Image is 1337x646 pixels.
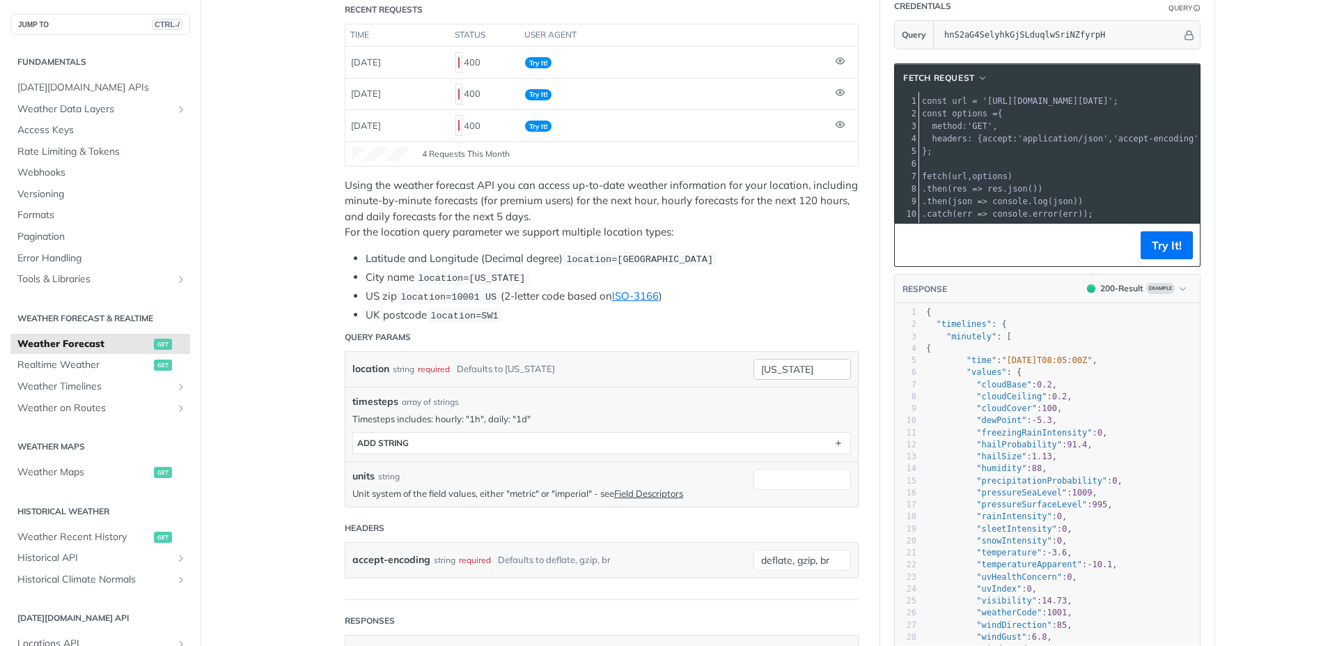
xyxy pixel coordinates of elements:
span: res [987,184,1003,194]
span: [DATE] [351,56,381,68]
span: 'GET' [967,121,992,131]
button: fetch Request [898,71,992,85]
div: QueryInformation [1168,3,1201,13]
input: apikey [937,21,1182,49]
span: fetch Request [903,72,975,84]
div: 5 [895,145,918,157]
div: string [393,359,414,379]
div: 13 [895,451,916,463]
span: 0 [1112,476,1117,486]
span: accept [983,134,1012,144]
span: 0.2 [1037,380,1052,390]
button: Show subpages for Historical API [175,553,187,564]
span: - [1032,415,1037,425]
div: 9 [895,195,918,208]
span: 'accept-encoding' [1113,134,1199,144]
span: : , [926,524,1072,534]
span: log [1033,197,1048,206]
span: Formats [17,208,187,222]
span: - [1087,560,1092,569]
button: RESPONSE [902,282,948,296]
span: Weather Forecast [17,337,150,351]
div: 27 [895,620,916,631]
span: 200 [1087,284,1095,293]
span: 88 [1032,463,1042,473]
span: json [1008,184,1028,194]
span: "minutely" [946,332,996,341]
span: get [154,360,172,371]
div: 4 [895,343,916,355]
span: catch [927,209,952,219]
div: 26 [895,607,916,619]
a: Weather Forecastget [10,334,190,355]
span: : , [926,512,1067,521]
div: Query Params [345,331,411,344]
span: "rainIntensity" [976,512,1051,521]
span: Versioning [17,187,187,201]
span: 10.1 [1092,560,1112,569]
span: console [992,209,1028,219]
span: : , [926,572,1077,582]
span: = [992,109,997,118]
span: Tools & Libraries [17,272,172,286]
span: : [ [926,332,1012,341]
span: fetch [922,171,947,181]
span: : , [926,548,1072,557]
span: json [952,197,972,206]
h2: Fundamentals [10,56,190,68]
a: Error Handling [10,248,190,269]
span: get [154,532,172,543]
span: "weatherCode" [976,608,1042,617]
h2: Weather Maps [10,440,190,453]
span: headers [932,134,967,144]
div: 19 [895,523,916,535]
span: Realtime Weather [17,358,150,372]
a: Weather Data LayersShow subpages for Weather Data Layers [10,99,190,120]
span: json [1053,197,1073,206]
li: US zip (2-letter code based on ) [366,289,859,305]
span: 6.8 [1032,632,1047,642]
span: : , [926,415,1057,425]
span: : , [926,463,1047,473]
span: 4 Requests This Month [422,148,510,160]
span: => [978,209,987,219]
span: Weather Timelines [17,380,172,394]
span: location=[US_STATE] [418,273,525,284]
span: "pressureSeaLevel" [976,488,1067,498]
span: method [932,121,962,131]
a: Tools & LibrariesShow subpages for Tools & Libraries [10,269,190,290]
span: "freezingRainIntensity" [976,428,1092,438]
span: : , [926,596,1072,606]
span: "visibility" [976,596,1037,606]
span: options [952,109,987,118]
span: "pressureSurfaceLevel" [976,500,1087,509]
span: url [952,96,967,106]
div: 9 [895,403,916,415]
div: 6 [895,367,916,378]
span: err [957,209,973,219]
div: 15 [895,475,916,487]
span: "uvHealthConcern" [976,572,1062,582]
span: 400 [458,89,460,100]
button: Copy to clipboard [902,235,921,256]
span: : , [926,608,1072,617]
span: "temperatureApparent" [976,560,1082,569]
span: "snowIntensity" [976,536,1051,546]
span: "windGust" [976,632,1026,642]
span: const [922,96,947,106]
div: Recent Requests [345,3,423,16]
div: 200 - Result [1100,282,1143,295]
span: Webhooks [17,166,187,180]
div: Defaults to deflate, gzip, br [498,550,611,570]
span: ( , ) [922,171,1012,181]
span: options [972,171,1008,181]
div: 400 [455,114,514,137]
span: "hailProbability" [976,440,1062,449]
span: "sleetIntensity" [976,524,1057,534]
span: { [926,344,931,353]
canvas: Line Graph [352,147,408,161]
p: Unit system of the field values, either "metric" or "imperial" - see [352,487,746,500]
div: 6 [895,157,918,170]
a: Versioning [10,184,190,205]
span: then [927,197,947,206]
